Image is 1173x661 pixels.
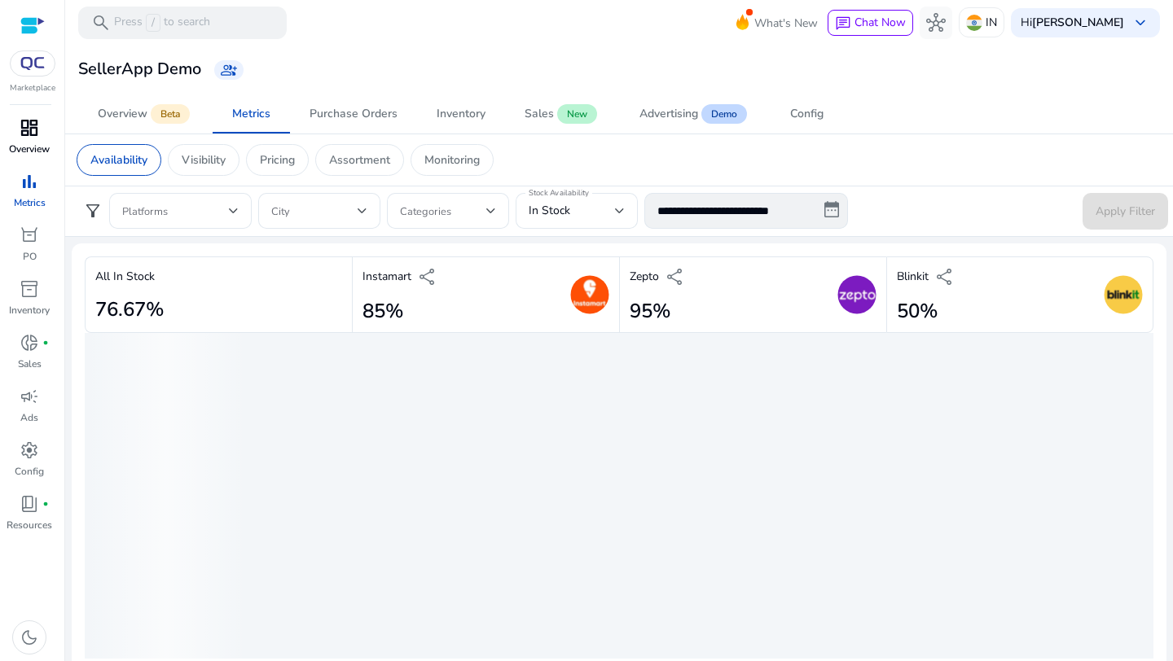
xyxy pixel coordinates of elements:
h3: SellerApp Demo [78,59,201,79]
span: In Stock [529,203,570,218]
p: Press to search [114,14,210,32]
p: Sales [18,357,42,371]
p: Ads [20,410,38,425]
span: dark_mode [20,628,39,647]
p: Availability [90,151,147,169]
div: loading [85,333,1153,659]
p: Blinkit [897,268,929,285]
p: Instamart [362,268,411,285]
img: QC-logo.svg [18,57,47,70]
p: Resources [7,518,52,532]
p: Pricing [260,151,295,169]
div: Metrics [232,108,270,120]
p: Hi [1021,17,1124,28]
span: filter_alt [83,201,103,221]
span: New [557,104,597,124]
p: All In Stock [95,268,155,285]
p: Assortment [329,151,390,169]
p: Inventory [9,303,50,317]
div: Sales [525,108,554,120]
button: chatChat Now [828,10,913,36]
div: Overview [98,108,147,120]
span: settings [20,440,39,460]
div: Advertising [639,108,698,120]
div: Inventory [437,108,485,120]
img: in.svg [966,15,982,31]
span: Chat Now [854,15,906,30]
p: Visibility [182,151,226,169]
span: fiber_manual_record [42,339,49,346]
span: campaign [20,387,39,406]
div: Config [790,108,824,120]
div: Purchase Orders [310,108,398,120]
span: Demo [701,104,747,124]
span: inventory_2 [20,279,39,299]
span: hub [926,13,946,33]
span: fiber_manual_record [42,501,49,507]
p: Marketplace [10,82,55,94]
span: dashboard [20,118,39,138]
button: hub [920,7,952,39]
p: IN [986,8,997,37]
span: orders [20,225,39,245]
span: Beta [151,104,190,124]
p: Config [15,464,44,479]
span: What's New [754,9,818,37]
b: [PERSON_NAME] [1032,15,1124,30]
span: search [91,13,111,33]
p: PO [23,249,37,264]
span: keyboard_arrow_down [1131,13,1150,33]
span: share [935,267,955,287]
p: Metrics [14,195,46,210]
p: Zepto [630,268,659,285]
span: / [146,14,160,32]
span: bar_chart [20,172,39,191]
a: group_add [214,60,244,80]
h2: 95% [630,300,685,323]
h2: 85% [362,300,437,323]
span: book_4 [20,494,39,514]
span: chat [835,15,851,32]
h2: 50% [897,300,955,323]
span: donut_small [20,333,39,352]
mat-label: Stock Availability [529,187,589,199]
span: share [418,267,437,287]
p: Monitoring [424,151,480,169]
span: share [666,267,685,287]
span: group_add [221,62,237,78]
h2: 76.67% [95,298,164,322]
p: Overview [9,142,50,156]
